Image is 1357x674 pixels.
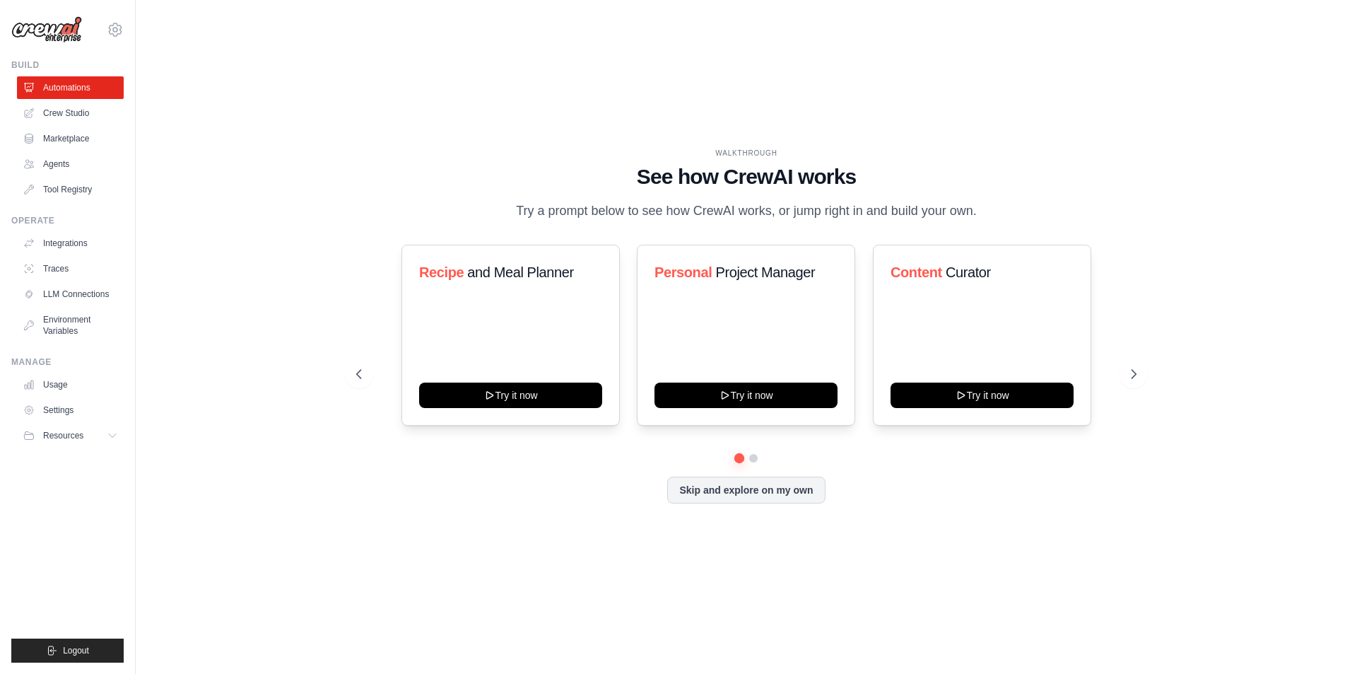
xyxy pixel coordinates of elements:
[419,265,464,280] span: Recipe
[509,201,984,221] p: Try a prompt below to see how CrewAI works, or jump right in and build your own.
[63,645,89,656] span: Logout
[667,477,825,504] button: Skip and explore on my own
[11,639,124,663] button: Logout
[17,127,124,150] a: Marketplace
[43,430,83,441] span: Resources
[17,399,124,422] a: Settings
[11,59,124,71] div: Build
[654,383,838,408] button: Try it now
[946,265,991,280] span: Curator
[17,424,124,447] button: Resources
[17,178,124,201] a: Tool Registry
[356,164,1136,190] h1: See how CrewAI works
[17,102,124,124] a: Crew Studio
[1286,606,1357,674] iframe: Chat Widget
[467,265,573,280] span: and Meal Planner
[11,16,82,43] img: Logo
[17,76,124,99] a: Automations
[654,265,712,280] span: Personal
[891,265,942,280] span: Content
[356,148,1136,158] div: WALKTHROUGH
[419,383,602,408] button: Try it now
[11,356,124,368] div: Manage
[17,283,124,306] a: LLM Connections
[891,383,1074,408] button: Try it now
[17,153,124,175] a: Agents
[11,215,124,226] div: Operate
[716,265,816,280] span: Project Manager
[17,308,124,342] a: Environment Variables
[17,232,124,255] a: Integrations
[17,257,124,280] a: Traces
[17,373,124,396] a: Usage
